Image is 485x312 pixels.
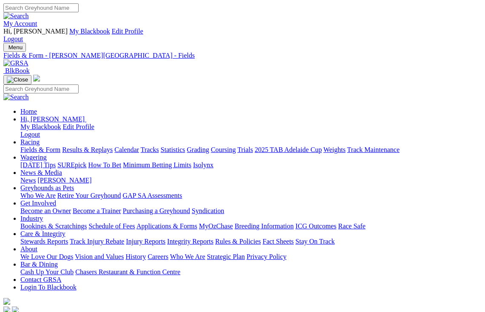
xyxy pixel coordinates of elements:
[20,238,68,245] a: Stewards Reports
[211,146,236,153] a: Coursing
[20,161,482,169] div: Wagering
[235,222,294,230] a: Breeding Information
[20,192,56,199] a: Who We Are
[37,177,91,184] a: [PERSON_NAME]
[3,3,79,12] input: Search
[69,28,110,35] a: My Blackbook
[20,115,85,123] span: Hi, [PERSON_NAME]
[20,131,40,138] a: Logout
[20,138,40,146] a: Racing
[125,253,146,260] a: History
[5,67,30,74] span: BlkBook
[20,268,482,276] div: Bar & Dining
[123,207,190,214] a: Purchasing a Greyhound
[20,161,56,169] a: [DATE] Tips
[3,75,31,84] button: Toggle navigation
[295,238,335,245] a: Stay On Track
[215,238,261,245] a: Rules & Policies
[3,59,28,67] img: GRSA
[73,207,121,214] a: Become a Trainer
[199,222,233,230] a: MyOzChase
[123,192,182,199] a: GAP SA Assessments
[20,192,482,200] div: Greyhounds as Pets
[3,298,10,305] img: logo-grsa-white.png
[70,238,124,245] a: Track Injury Rebate
[347,146,400,153] a: Track Maintenance
[187,146,209,153] a: Grading
[20,284,77,291] a: Login To Blackbook
[295,222,336,230] a: ICG Outcomes
[9,44,23,51] span: Menu
[20,245,37,253] a: About
[136,222,197,230] a: Applications & Forms
[112,28,143,35] a: Edit Profile
[20,215,43,222] a: Industry
[263,238,294,245] a: Fact Sheets
[3,84,79,93] input: Search
[20,222,482,230] div: Industry
[20,154,47,161] a: Wagering
[20,123,482,138] div: Hi, [PERSON_NAME]
[3,20,37,27] a: My Account
[338,222,365,230] a: Race Safe
[3,43,26,52] button: Toggle navigation
[161,146,185,153] a: Statistics
[20,146,482,154] div: Racing
[33,75,40,82] img: logo-grsa-white.png
[237,146,253,153] a: Trials
[20,177,482,184] div: News & Media
[193,161,213,169] a: Isolynx
[88,222,135,230] a: Schedule of Fees
[3,52,482,59] a: Fields & Form - [PERSON_NAME][GEOGRAPHIC_DATA] - Fields
[20,108,37,115] a: Home
[20,146,60,153] a: Fields & Form
[88,161,122,169] a: How To Bet
[20,261,58,268] a: Bar & Dining
[247,253,286,260] a: Privacy Policy
[20,207,482,215] div: Get Involved
[63,123,94,130] a: Edit Profile
[62,146,113,153] a: Results & Replays
[123,161,191,169] a: Minimum Betting Limits
[3,93,29,101] img: Search
[147,253,168,260] a: Careers
[3,67,30,74] a: BlkBook
[3,28,482,43] div: My Account
[20,177,36,184] a: News
[20,184,74,191] a: Greyhounds as Pets
[114,146,139,153] a: Calendar
[57,161,86,169] a: SUREpick
[20,169,62,176] a: News & Media
[20,123,61,130] a: My Blackbook
[3,12,29,20] img: Search
[75,268,180,275] a: Chasers Restaurant & Function Centre
[192,207,224,214] a: Syndication
[7,76,28,83] img: Close
[20,268,74,275] a: Cash Up Your Club
[167,238,213,245] a: Integrity Reports
[126,238,165,245] a: Injury Reports
[20,276,61,283] a: Contact GRSA
[255,146,322,153] a: 2025 TAB Adelaide Cup
[75,253,124,260] a: Vision and Values
[3,28,68,35] span: Hi, [PERSON_NAME]
[20,253,482,261] div: About
[20,222,87,230] a: Bookings & Scratchings
[323,146,346,153] a: Weights
[20,200,56,207] a: Get Involved
[20,238,482,245] div: Care & Integrity
[20,253,73,260] a: We Love Our Dogs
[3,35,23,42] a: Logout
[141,146,159,153] a: Tracks
[20,115,86,123] a: Hi, [PERSON_NAME]
[57,192,121,199] a: Retire Your Greyhound
[207,253,245,260] a: Strategic Plan
[20,230,65,237] a: Care & Integrity
[20,207,71,214] a: Become an Owner
[170,253,205,260] a: Who We Are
